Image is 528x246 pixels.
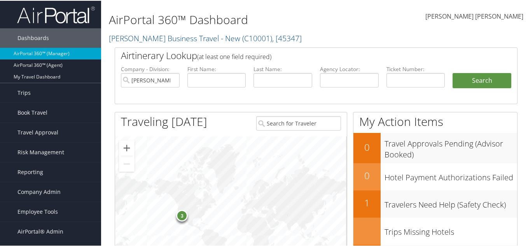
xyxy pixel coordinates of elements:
[197,52,271,60] span: (at least one field required)
[17,221,63,241] span: AirPortal® Admin
[320,65,379,72] label: Agency Locator:
[353,217,517,244] a: Trips Missing Hotels
[256,115,341,130] input: Search for Traveler
[385,134,517,159] h3: Travel Approvals Pending (Advisor Booked)
[353,195,381,209] h2: 1
[254,65,312,72] label: Last Name:
[109,11,385,27] h1: AirPortal 360™ Dashboard
[119,155,135,171] button: Zoom out
[353,190,517,217] a: 1Travelers Need Help (Safety Check)
[453,72,511,88] button: Search
[17,181,61,201] span: Company Admin
[17,5,95,23] img: airportal-logo.png
[17,102,47,122] span: Book Travel
[272,32,302,43] span: , [ 45347 ]
[17,201,58,221] span: Employee Tools
[17,142,64,161] span: Risk Management
[121,113,207,129] h1: Traveling [DATE]
[242,32,272,43] span: ( C10001 )
[353,113,517,129] h1: My Action Items
[17,82,31,102] span: Trips
[176,209,188,220] div: 3
[121,48,478,61] h2: Airtinerary Lookup
[121,65,180,72] label: Company - Division:
[17,162,43,181] span: Reporting
[353,140,381,153] h2: 0
[187,65,246,72] label: First Name:
[353,162,517,190] a: 0Hotel Payment Authorizations Failed
[17,28,49,47] span: Dashboards
[385,167,517,182] h3: Hotel Payment Authorizations Failed
[425,11,523,20] span: [PERSON_NAME] [PERSON_NAME]
[17,122,58,141] span: Travel Approval
[385,222,517,237] h3: Trips Missing Hotels
[119,140,135,155] button: Zoom in
[385,195,517,209] h3: Travelers Need Help (Safety Check)
[425,4,523,28] a: [PERSON_NAME] [PERSON_NAME]
[353,168,381,181] h2: 0
[353,132,517,162] a: 0Travel Approvals Pending (Advisor Booked)
[109,32,302,43] a: [PERSON_NAME] Business Travel - New
[386,65,445,72] label: Ticket Number:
